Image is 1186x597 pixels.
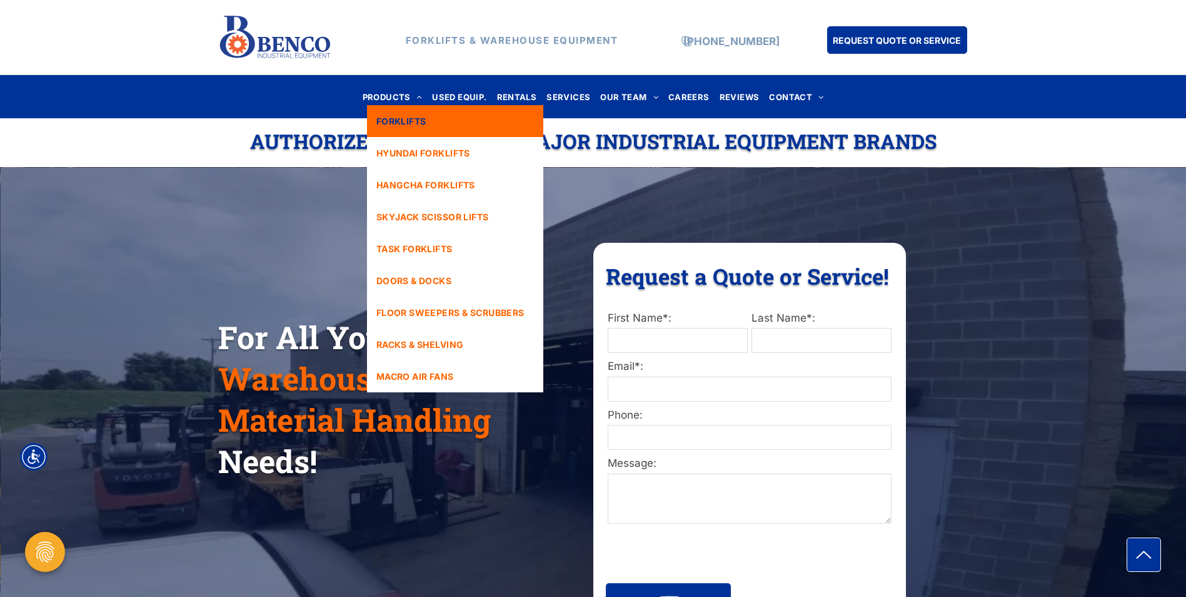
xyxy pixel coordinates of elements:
label: Message: [608,456,892,472]
label: Email*: [608,359,892,375]
span: RACKS & SHELVING [376,338,464,351]
a: [PHONE_NUMBER] [683,35,780,48]
a: DOORS & DOCKS [367,265,543,297]
a: SKYJACK SCISSOR LIFTS [367,201,543,233]
span: TASK FORKLIFTS [376,242,453,255]
span: FORKLIFTS [376,115,426,128]
a: TASK FORKLIFTS [367,233,543,265]
a: CAREERS [663,88,715,105]
span: REQUEST QUOTE OR SERVICE [833,29,961,52]
a: HYUNDAI FORKLIFTS [367,137,543,169]
strong: FORKLIFTS & WAREHOUSE EQUIPMENT [406,34,618,46]
span: Material Handling [218,399,491,441]
span: HANGCHA FORKLIFTS [376,178,475,191]
label: First Name*: [608,310,748,327]
span: Warehouse [218,358,388,399]
span: DOORS & DOCKS [376,274,451,287]
span: Needs! [218,441,317,482]
span: PRODUCTS [363,88,423,105]
a: REVIEWS [715,88,765,105]
a: RENTALS [492,88,542,105]
span: Authorized Dealer For Major Industrial Equipment Brands [250,128,937,155]
span: SKYJACK SCISSOR LIFTS [376,210,489,223]
div: Accessibility Menu [20,443,48,471]
label: Phone: [608,407,892,424]
a: RACKS & SHELVING [367,329,543,360]
span: HYUNDAI FORKLIFTS [376,146,470,160]
a: REQUEST QUOTE OR SERVICE [827,26,967,54]
a: FORKLIFTS [367,105,543,137]
span: For All Your [218,317,399,358]
span: Request a Quote or Service! [606,262,889,290]
a: USED EQUIP. [427,88,491,105]
iframe: reCAPTCHA [607,532,778,576]
a: MACRO AIR FANS [367,360,543,392]
span: FLOOR SWEEPERS & SCRUBBERS [376,306,525,319]
label: Last Name*: [751,310,892,327]
a: OUR TEAM [595,88,663,105]
a: CONTACT [764,88,828,105]
a: FLOOR SWEEPERS & SCRUBBERS [367,297,543,329]
span: MACRO AIR FANS [376,370,454,383]
a: PRODUCTS [358,88,428,105]
a: HANGCHA FORKLIFTS [367,169,543,201]
a: SERVICES [541,88,595,105]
